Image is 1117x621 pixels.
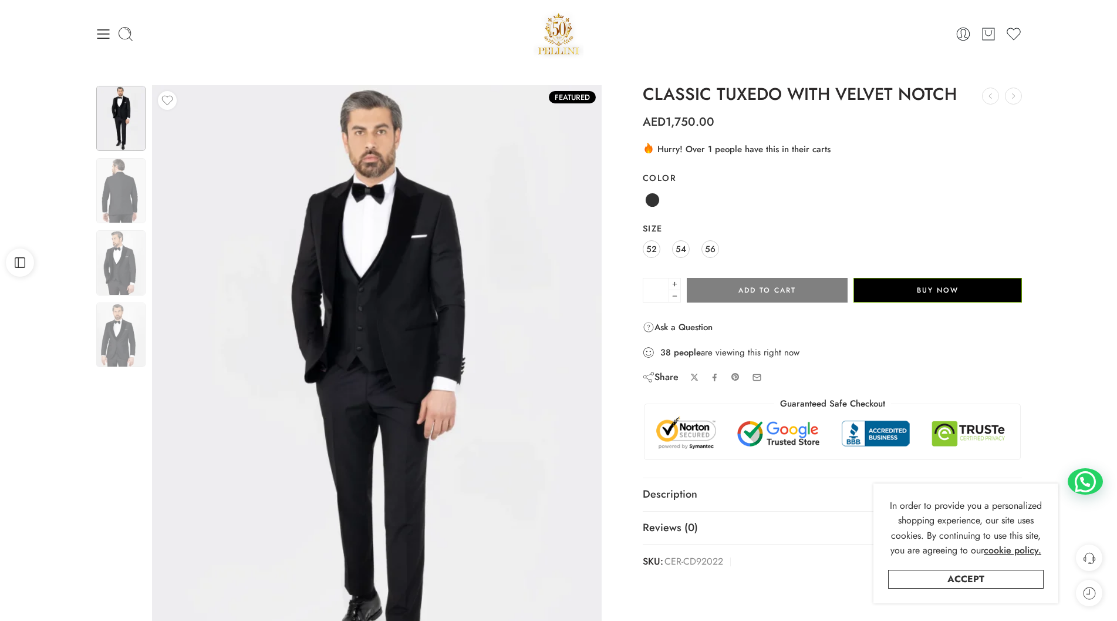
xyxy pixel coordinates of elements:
div: Share [643,371,679,384]
h1: CLASSIC TUXEDO WITH VELVET NOTCH [643,85,1022,104]
a: Pin on Pinterest [731,372,740,382]
legend: Guaranteed Safe Checkout [774,398,891,410]
img: Trust [653,416,1012,451]
a: cookie policy. [984,543,1041,558]
input: Product quantity [643,278,669,303]
button: Buy Now [853,278,1022,303]
div: Hurry! Over 1 people have this in their carts [643,142,1022,156]
img: Pellini [534,9,584,59]
img: cer-cd92022-2-scaled-1.webp [96,158,146,223]
span: In order to provide you a personalized shopping experience, our site uses cookies. By continuing ... [890,499,1042,558]
span: 56 [705,241,716,257]
span: 54 [676,241,686,257]
a: Ask a Question [643,320,713,334]
a: Email to your friends [752,372,762,382]
a: 54 [672,240,690,258]
a: Share on X [690,373,699,382]
a: Wishlist [1005,26,1022,42]
img: cer-cd92022-2-scaled-1.webp [96,230,146,296]
img: cer-cd92022-2-scaled-1.webp [96,303,146,368]
a: Reviews (0) [643,512,1022,545]
strong: 38 [660,347,671,358]
a: Login / Register [955,26,971,42]
a: Description [643,478,1022,511]
a: 52 [643,240,660,258]
label: Size [643,223,1022,234]
a: 56 [701,240,719,258]
div: are viewing this right now [643,346,1022,359]
strong: SKU: [643,553,663,570]
strong: people [674,347,701,358]
a: Cart [980,26,997,42]
span: CER-CD92022 [664,553,723,570]
a: Share on Facebook [710,373,719,382]
label: Color [643,172,1022,184]
span: AED [643,113,666,130]
span: 52 [646,241,657,257]
a: Pellini - [534,9,584,59]
button: Add to cart [687,278,848,303]
bdi: 1,750.00 [643,113,714,130]
a: Accept [888,570,1044,589]
span: Featured [549,91,596,103]
img: cer-cd92022-2-scaled-1.webp [96,86,146,151]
